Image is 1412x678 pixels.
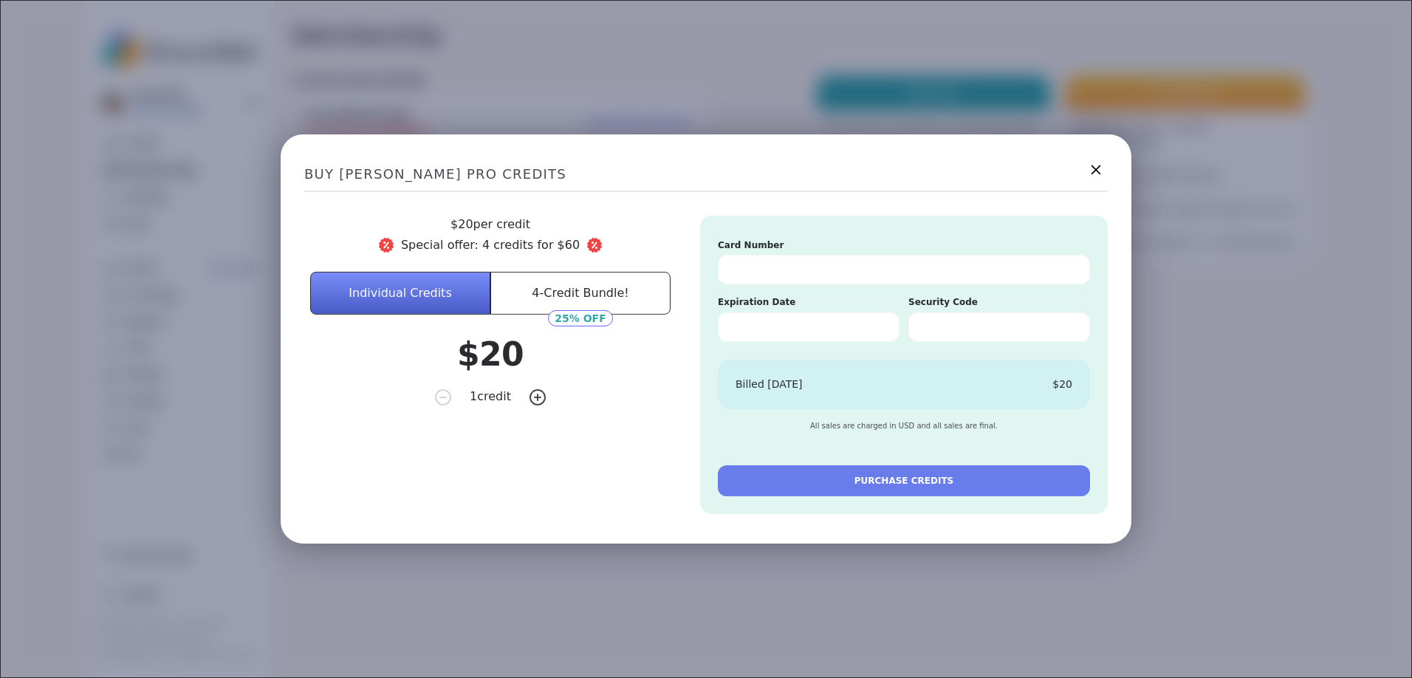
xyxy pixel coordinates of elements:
[854,474,953,487] span: PURCHASE CREDITS
[470,388,511,406] span: 1 credit
[730,264,1077,277] iframe: Secure card number input frame
[1052,377,1072,392] div: $ 20
[908,296,1090,309] h5: Security Code
[718,465,1090,496] button: PURCHASE CREDITS
[490,272,671,315] button: 4-Credit Bundle!
[810,421,998,431] span: All sales are charged in USD and all sales are final.
[310,272,490,315] button: Individual Credits
[736,377,803,392] div: Billed [DATE]
[457,332,524,377] h4: $ 20
[921,322,1077,335] iframe: Secure CVC input frame
[304,216,676,233] p: $ 20 per credit
[304,158,1108,192] h2: BUY [PERSON_NAME] PRO CREDITS
[304,236,676,254] span: Special offer: 4 credits for $ 60
[718,296,899,309] h5: Expiration Date
[548,310,612,326] div: 25% OFF
[718,239,1090,252] h5: Card Number
[730,322,887,335] iframe: Secure expiration date input frame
